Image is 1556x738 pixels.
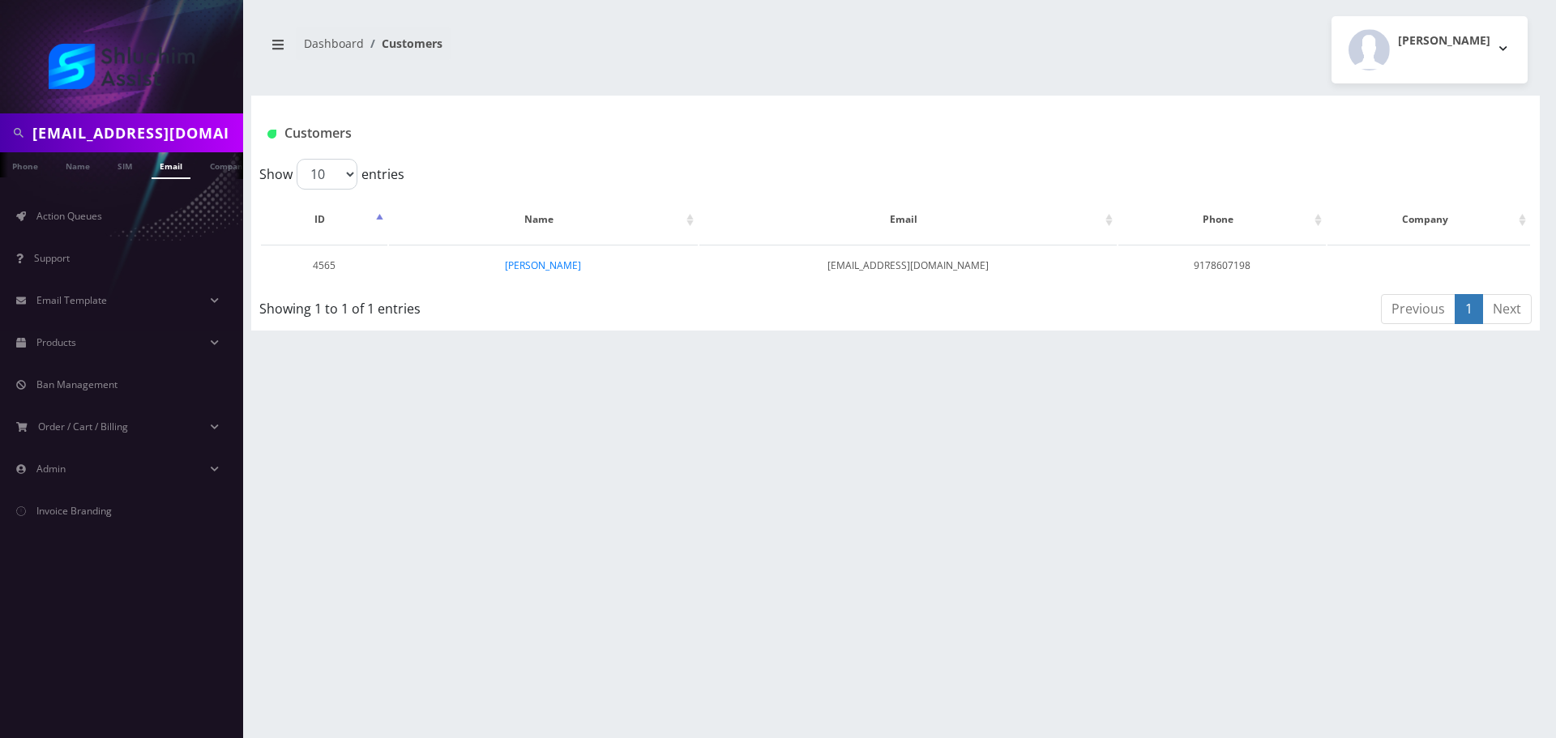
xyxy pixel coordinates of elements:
td: 4565 [261,245,387,286]
th: ID: activate to sort column descending [261,196,387,243]
select: Showentries [297,159,357,190]
a: Phone [4,152,46,177]
a: SIM [109,152,140,177]
nav: breadcrumb [263,27,883,73]
span: Admin [36,462,66,476]
button: [PERSON_NAME] [1332,16,1528,83]
h1: Customers [267,126,1310,141]
span: Action Queues [36,209,102,223]
img: Shluchim Assist [49,44,194,89]
a: 1 [1455,294,1483,324]
a: Next [1482,294,1532,324]
input: Search in Company [32,117,239,148]
td: 9178607198 [1118,245,1326,286]
label: Show entries [259,159,404,190]
div: Showing 1 to 1 of 1 entries [259,292,777,318]
a: Previous [1381,294,1456,324]
span: Order / Cart / Billing [38,420,128,433]
h2: [PERSON_NAME] [1398,34,1490,48]
th: Company: activate to sort column ascending [1327,196,1530,243]
a: [PERSON_NAME] [505,258,581,272]
span: Email Template [36,293,107,307]
a: Email [152,152,190,179]
span: Ban Management [36,378,118,391]
a: Dashboard [304,36,364,51]
a: Name [58,152,98,177]
span: Support [34,251,70,265]
th: Name: activate to sort column ascending [389,196,698,243]
td: [EMAIL_ADDRESS][DOMAIN_NAME] [699,245,1118,286]
a: Company [202,152,256,177]
span: Invoice Branding [36,504,112,518]
li: Customers [364,35,442,52]
th: Phone: activate to sort column ascending [1118,196,1326,243]
span: Products [36,335,76,349]
th: Email: activate to sort column ascending [699,196,1118,243]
